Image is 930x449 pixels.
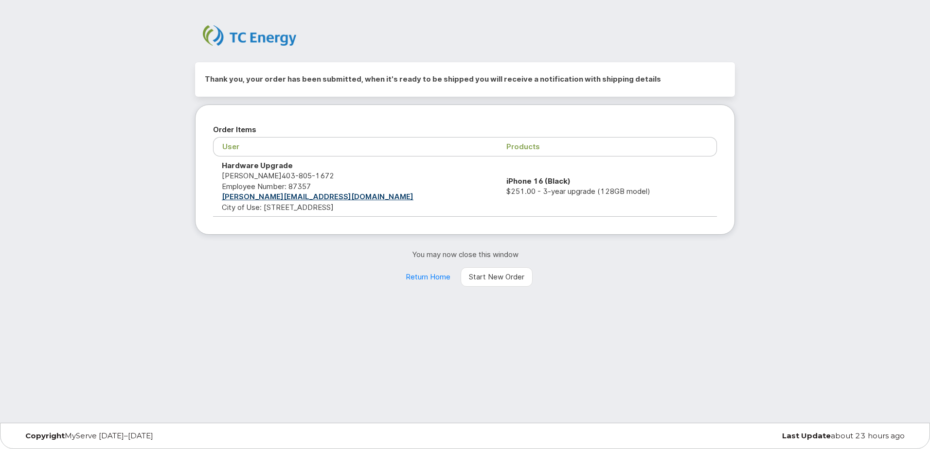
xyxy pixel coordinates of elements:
h2: Thank you, your order has been submitted, when it's ready to be shipped you will receive a notifi... [205,72,725,86]
a: Start New Order [461,267,533,287]
a: [PERSON_NAME][EMAIL_ADDRESS][DOMAIN_NAME] [222,192,413,201]
td: $251.00 - 3-year upgrade (128GB model) [498,156,717,217]
span: 1672 [312,171,334,180]
div: about 23 hours ago [614,432,912,440]
th: Products [498,137,717,156]
span: 403 [282,171,334,180]
strong: iPhone 16 (Black) [506,176,571,186]
div: MyServe [DATE]–[DATE] [18,432,316,440]
strong: Copyright [25,431,65,440]
strong: Last Update [782,431,831,440]
td: [PERSON_NAME] City of Use: [STREET_ADDRESS] [213,156,498,217]
span: 805 [295,171,312,180]
h2: Order Items [213,122,717,137]
img: TC Energy [203,25,296,46]
span: Employee Number: 87357 [222,182,311,191]
th: User [213,137,498,156]
strong: Hardware Upgrade [222,161,293,170]
a: Return Home [397,267,459,287]
p: You may now close this window [195,249,735,259]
